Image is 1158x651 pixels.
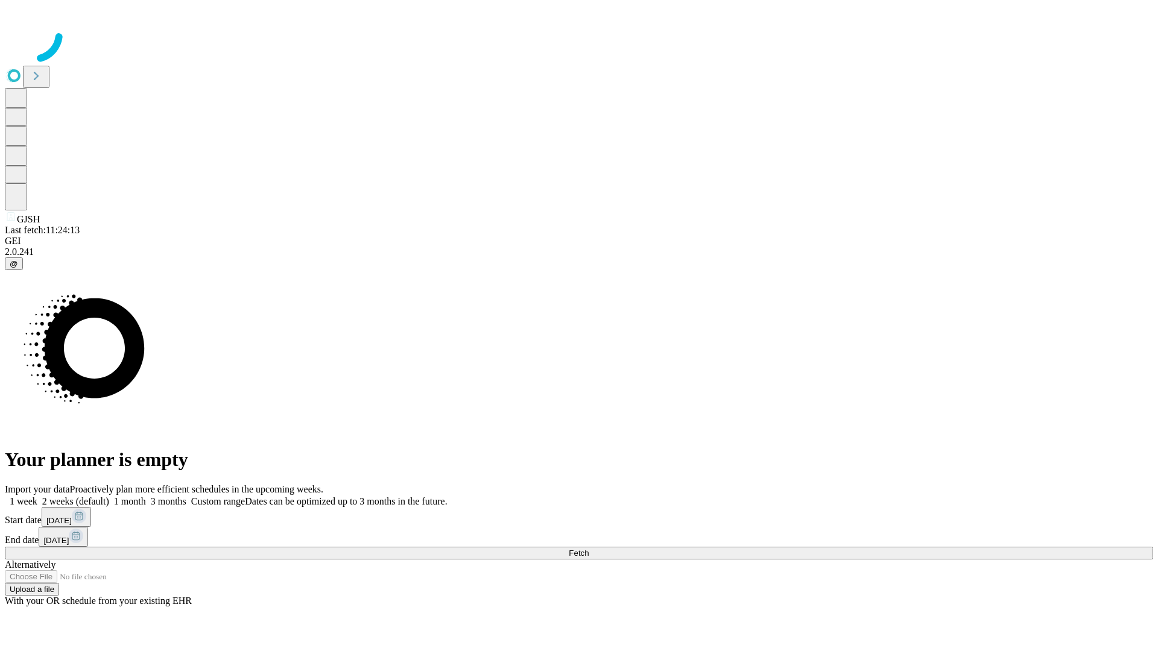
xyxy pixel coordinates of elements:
[5,247,1153,257] div: 2.0.241
[114,496,146,506] span: 1 month
[5,448,1153,471] h1: Your planner is empty
[10,259,18,268] span: @
[42,496,109,506] span: 2 weeks (default)
[39,527,88,547] button: [DATE]
[5,236,1153,247] div: GEI
[5,583,59,596] button: Upload a file
[42,507,91,527] button: [DATE]
[5,225,80,235] span: Last fetch: 11:24:13
[5,547,1153,559] button: Fetch
[5,507,1153,527] div: Start date
[151,496,186,506] span: 3 months
[5,527,1153,547] div: End date
[569,549,589,558] span: Fetch
[5,257,23,270] button: @
[10,496,37,506] span: 1 week
[17,214,40,224] span: GJSH
[245,496,447,506] span: Dates can be optimized up to 3 months in the future.
[5,484,70,494] span: Import your data
[70,484,323,494] span: Proactively plan more efficient schedules in the upcoming weeks.
[43,536,69,545] span: [DATE]
[5,559,55,570] span: Alternatively
[191,496,245,506] span: Custom range
[5,596,192,606] span: With your OR schedule from your existing EHR
[46,516,72,525] span: [DATE]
